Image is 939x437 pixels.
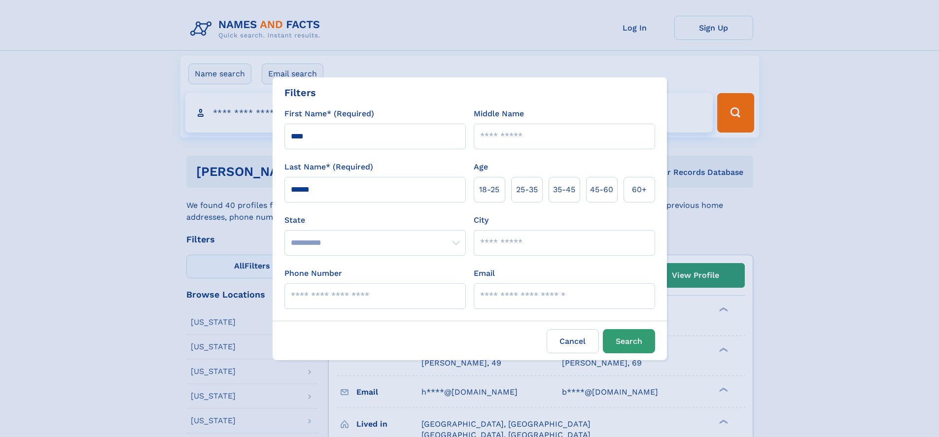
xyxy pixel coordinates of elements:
[474,108,524,120] label: Middle Name
[479,184,499,196] span: 18‑25
[547,329,599,353] label: Cancel
[284,214,466,226] label: State
[603,329,655,353] button: Search
[632,184,647,196] span: 60+
[516,184,538,196] span: 25‑35
[284,161,373,173] label: Last Name* (Required)
[474,268,495,279] label: Email
[590,184,613,196] span: 45‑60
[284,108,374,120] label: First Name* (Required)
[474,214,488,226] label: City
[284,268,342,279] label: Phone Number
[553,184,575,196] span: 35‑45
[284,85,316,100] div: Filters
[474,161,488,173] label: Age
